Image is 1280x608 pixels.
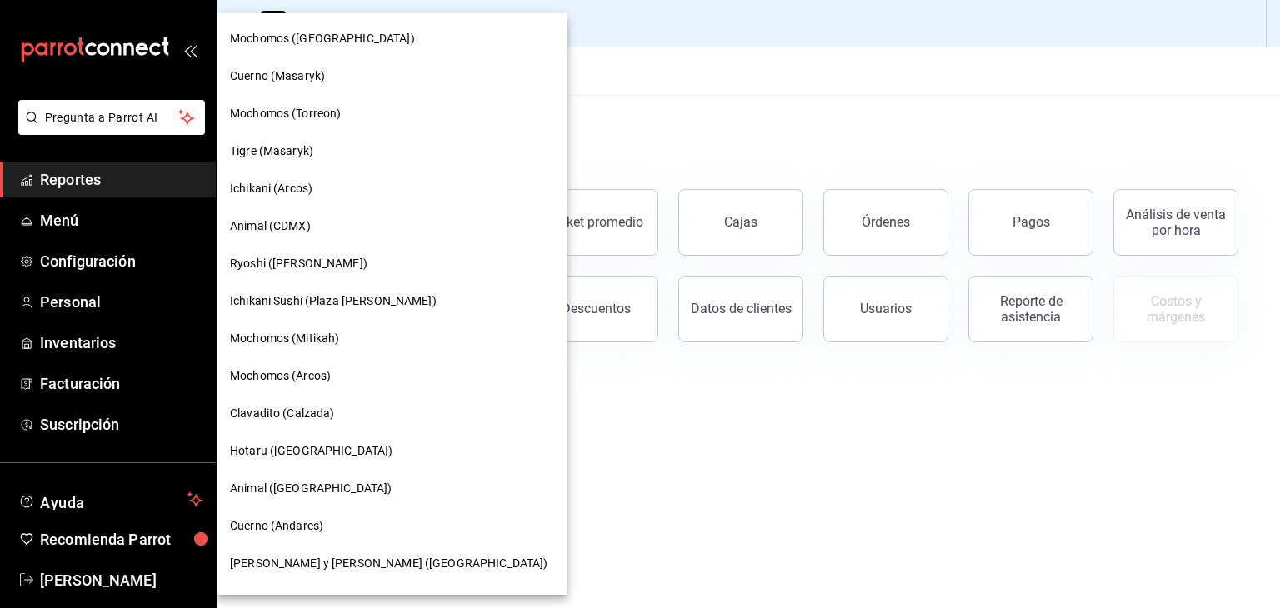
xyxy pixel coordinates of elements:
[230,555,547,572] span: [PERSON_NAME] y [PERSON_NAME] ([GEOGRAPHIC_DATA])
[217,20,567,57] div: Mochomos ([GEOGRAPHIC_DATA])
[230,180,312,197] span: Ichikani (Arcos)
[217,357,567,395] div: Mochomos (Arcos)
[217,95,567,132] div: Mochomos (Torreon)
[217,320,567,357] div: Mochomos (Mitikah)
[217,507,567,545] div: Cuerno (Andares)
[217,545,567,582] div: [PERSON_NAME] y [PERSON_NAME] ([GEOGRAPHIC_DATA])
[217,132,567,170] div: Tigre (Masaryk)
[230,67,325,85] span: Cuerno (Masaryk)
[230,480,392,497] span: Animal ([GEOGRAPHIC_DATA])
[217,57,567,95] div: Cuerno (Masaryk)
[217,170,567,207] div: Ichikani (Arcos)
[217,245,567,282] div: Ryoshi ([PERSON_NAME])
[217,207,567,245] div: Animal (CDMX)
[230,30,415,47] span: Mochomos ([GEOGRAPHIC_DATA])
[230,142,313,160] span: Tigre (Masaryk)
[217,432,567,470] div: Hotaru ([GEOGRAPHIC_DATA])
[230,367,331,385] span: Mochomos (Arcos)
[217,395,567,432] div: Clavadito (Calzada)
[217,470,567,507] div: Animal ([GEOGRAPHIC_DATA])
[230,405,335,422] span: Clavadito (Calzada)
[230,517,323,535] span: Cuerno (Andares)
[230,105,341,122] span: Mochomos (Torreon)
[230,255,367,272] span: Ryoshi ([PERSON_NAME])
[217,282,567,320] div: Ichikani Sushi (Plaza [PERSON_NAME])
[230,217,311,235] span: Animal (CDMX)
[230,442,392,460] span: Hotaru ([GEOGRAPHIC_DATA])
[230,292,437,310] span: Ichikani Sushi (Plaza [PERSON_NAME])
[230,330,339,347] span: Mochomos (Mitikah)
